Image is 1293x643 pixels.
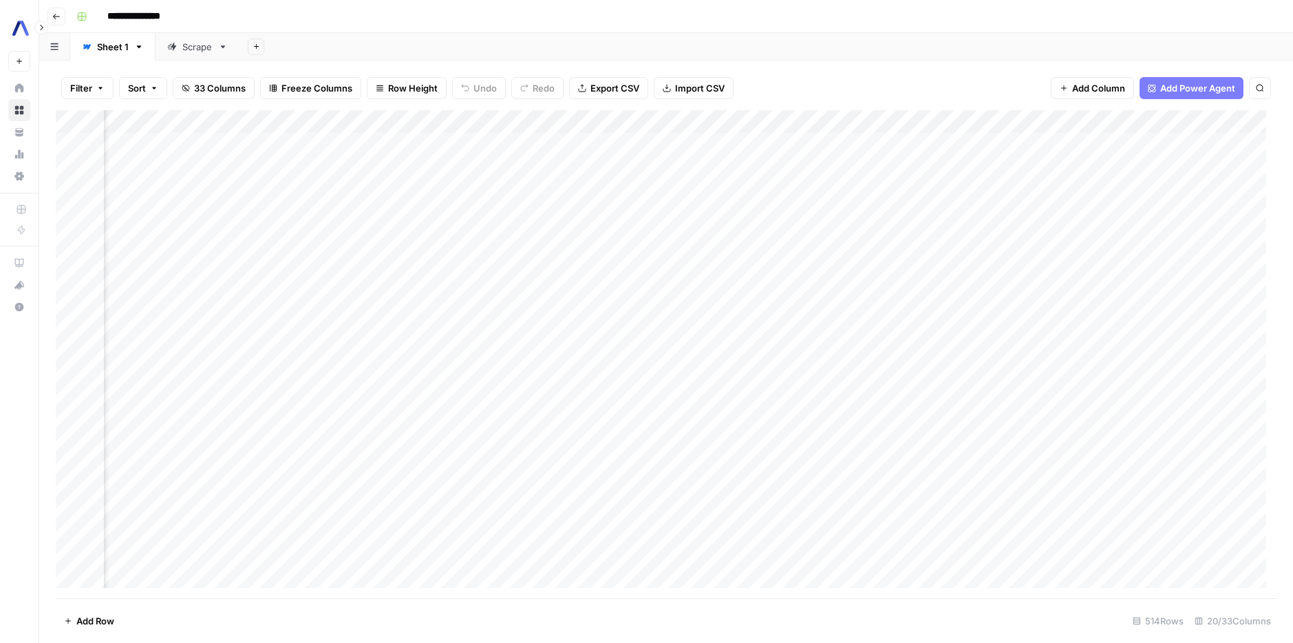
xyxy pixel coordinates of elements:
button: Add Column [1051,77,1134,99]
button: Workspace: Assembly AI [8,11,30,45]
button: Redo [511,77,564,99]
button: Row Height [367,77,447,99]
a: Scrape [156,33,239,61]
span: 33 Columns [194,81,246,95]
button: Filter [61,77,114,99]
button: Sort [119,77,167,99]
span: Filter [70,81,92,95]
a: Settings [8,165,30,187]
span: Add Power Agent [1160,81,1235,95]
button: Help + Support [8,296,30,318]
span: Sort [128,81,146,95]
button: Import CSV [654,77,734,99]
a: Sheet 1 [70,33,156,61]
button: Add Power Agent [1140,77,1243,99]
span: Row Height [388,81,438,95]
button: Undo [452,77,506,99]
span: Undo [473,81,497,95]
a: Usage [8,143,30,165]
span: Redo [533,81,555,95]
div: 514 Rows [1127,610,1189,632]
a: Home [8,77,30,99]
a: AirOps Academy [8,252,30,274]
button: Freeze Columns [260,77,361,99]
button: 33 Columns [173,77,255,99]
div: What's new? [9,275,30,295]
button: Add Row [56,610,122,632]
div: 20/33 Columns [1189,610,1276,632]
div: Scrape [182,40,213,54]
span: Add Column [1072,81,1125,95]
a: Browse [8,99,30,121]
span: Import CSV [675,81,725,95]
button: Export CSV [569,77,648,99]
span: Freeze Columns [281,81,352,95]
span: Export CSV [590,81,639,95]
img: Assembly AI Logo [8,16,33,41]
a: Your Data [8,121,30,143]
button: What's new? [8,274,30,296]
span: Add Row [76,614,114,628]
div: Sheet 1 [97,40,129,54]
